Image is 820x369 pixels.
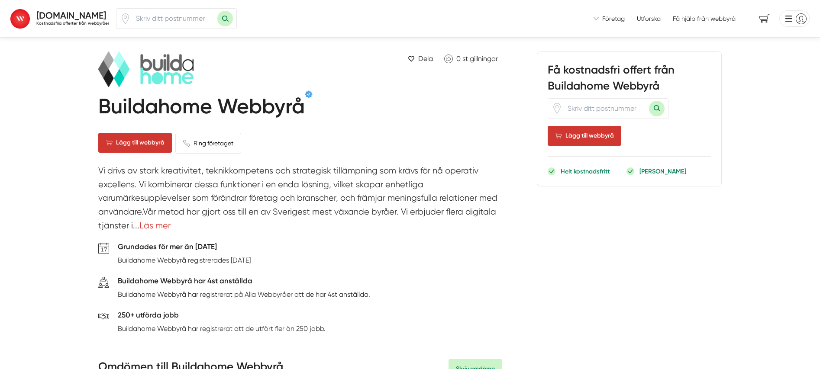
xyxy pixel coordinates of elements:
h5: 250+ utförda jobb [118,309,326,323]
img: Logotyp Buildahome Webbyrå [98,51,194,87]
h3: Få kostnadsfri offert från Buildahome Webbyrå [548,62,711,98]
button: Sök med postnummer [217,11,233,26]
h5: Grundades för mer än [DATE] [118,241,251,255]
input: Skriv ditt postnummer [131,9,217,29]
svg: Pin / Karta [552,103,562,114]
h2: Kostnadsfria offerter från webbyråer [36,20,109,26]
span: Klicka för att använda din position. [120,13,131,24]
button: Sök med postnummer [649,101,665,116]
p: Vi drivs av stark kreativitet, teknikkompetens och strategisk tillämpning som krävs för nå operat... [98,164,502,237]
span: st gillningar [462,55,498,63]
: Lägg till webbyrå [98,133,172,153]
a: Ring företaget [175,133,241,154]
a: Alla Webbyråer [DOMAIN_NAME] Kostnadsfria offerter från webbyråer [10,7,109,30]
p: Buildahome Webbyrå har registrerat att de utfört fler än 250 jobb. [118,323,326,334]
span: Företag [602,14,625,23]
img: Alla Webbyråer [10,9,30,29]
a: Läs mer [139,221,171,231]
: Lägg till webbyrå [548,126,621,146]
a: Utforska [637,14,661,23]
span: Klicka för att använda din position. [552,103,562,114]
p: Buildahome Webbyrå registrerades [DATE] [118,255,251,266]
span: Verifierat av David Sundström [305,90,313,98]
p: Helt kostnadsfritt [561,167,610,176]
span: navigation-cart [753,11,776,26]
a: Klicka för att gilla Buildahome Webbyrå [440,51,502,66]
span: Dela [418,53,433,64]
p: [PERSON_NAME] [639,167,686,176]
a: Dela [404,51,436,66]
svg: Pin / Karta [120,13,131,24]
span: Ring företaget [194,138,233,148]
span: 0 [456,55,461,63]
span: Få hjälp från webbyrå [673,14,736,23]
input: Skriv ditt postnummer [562,99,649,119]
h1: Buildahome Webbyrå [98,94,305,122]
h5: Buildahome Webbyrå har 4st anställda [118,275,370,289]
strong: [DOMAIN_NAME] [36,10,106,21]
p: Buildahome Webbyrå har registrerat på Alla Webbyråer att de har 4st anställda. [118,289,370,300]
